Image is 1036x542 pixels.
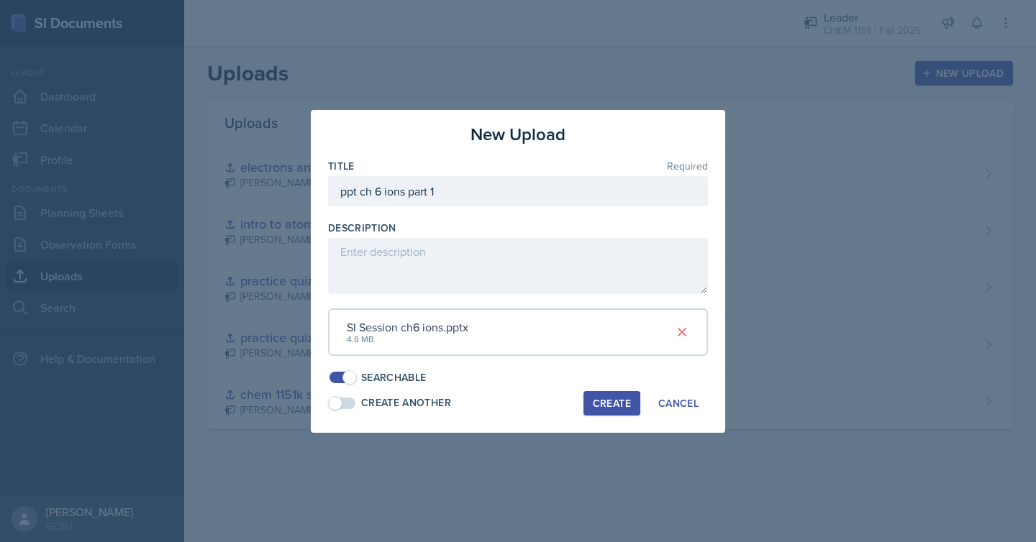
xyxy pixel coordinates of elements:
button: Create [583,391,640,415]
div: Create [593,398,631,409]
input: Enter title [328,176,708,206]
label: Description [328,221,396,235]
button: Cancel [649,391,708,415]
div: Searchable [361,370,427,385]
h3: New Upload [471,121,565,147]
div: SI Session ch6 ions.pptx [347,318,468,336]
div: Cancel [658,398,699,409]
div: Create Another [361,395,451,410]
div: 4.8 MB [347,333,468,346]
span: Required [667,161,708,171]
label: Title [328,159,355,173]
